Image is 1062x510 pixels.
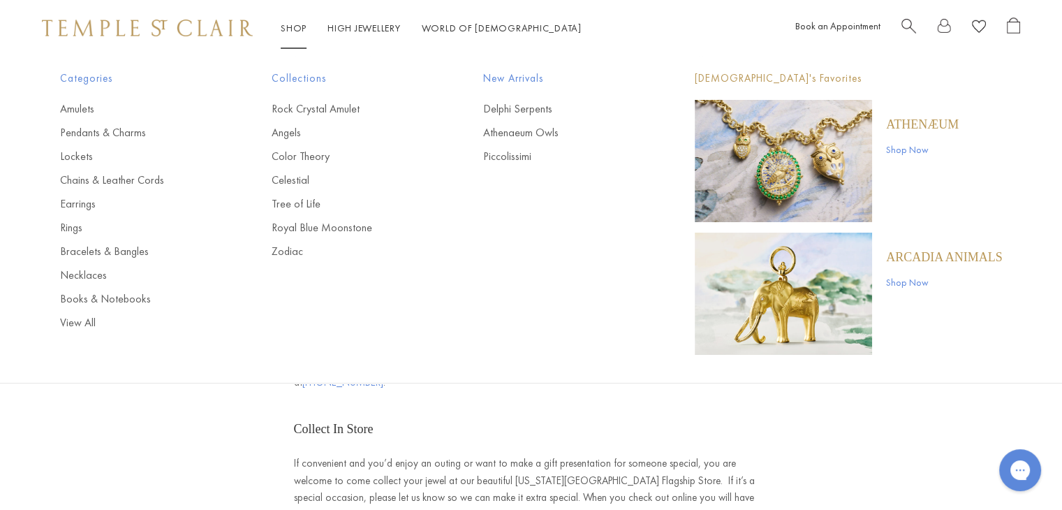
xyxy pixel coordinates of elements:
[901,17,916,39] a: Search
[281,20,582,37] nav: Main navigation
[60,125,216,140] a: Pendants & Charms
[272,101,427,117] a: Rock Crystal Amulet
[60,291,216,307] a: Books & Notebooks
[483,101,639,117] a: Delphi Serpents
[60,268,216,283] a: Necklaces
[60,173,216,188] a: Chains & Leather Cords
[422,22,582,34] a: World of [DEMOGRAPHIC_DATA]World of [DEMOGRAPHIC_DATA]
[60,220,216,235] a: Rings
[60,244,216,259] a: Bracelets & Bangles
[327,22,401,34] a: High JewelleryHigh Jewellery
[272,149,427,164] a: Color Theory
[972,17,986,39] a: View Wishlist
[272,173,427,188] a: Celestial
[992,444,1048,496] iframe: Gorgias live chat messenger
[483,125,639,140] a: Athenaeum Owls
[42,20,253,36] img: Temple St. Clair
[60,149,216,164] a: Lockets
[272,220,427,235] a: Royal Blue Moonstone
[60,101,216,117] a: Amulets
[1007,17,1020,39] a: Open Shopping Bag
[272,196,427,212] a: Tree of Life
[60,196,216,212] a: Earrings
[272,125,427,140] a: Angels
[886,117,959,132] a: Athenæum
[272,70,427,87] span: Collections
[886,249,1003,265] a: ARCADIA ANIMALS
[483,149,639,164] a: Piccolissimi
[795,20,880,32] a: Book an Appointment
[695,70,1003,87] p: [DEMOGRAPHIC_DATA]'s Favorites
[483,70,639,87] span: New Arrivals
[60,70,216,87] span: Categories
[60,315,216,330] a: View All
[886,142,959,157] a: Shop Now
[272,244,427,259] a: Zodiac
[886,275,1003,290] a: Shop Now
[294,419,769,440] h3: Collect In Store
[281,22,307,34] a: ShopShop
